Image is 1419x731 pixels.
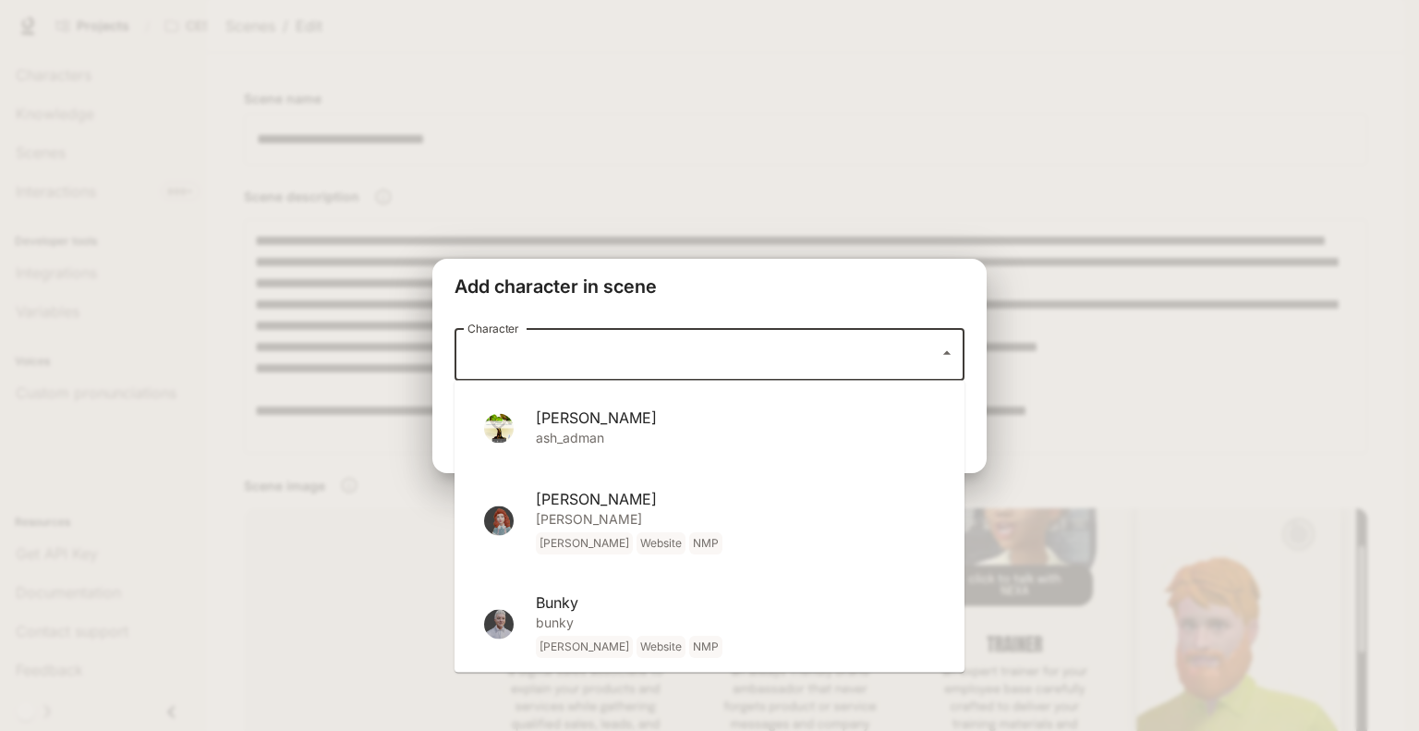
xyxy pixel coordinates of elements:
[540,640,629,654] p: [PERSON_NAME]
[689,636,726,658] span: NMP
[536,429,935,451] p: ash_adman
[536,488,935,510] span: [PERSON_NAME]
[467,321,519,336] label: Character
[536,407,935,429] span: [PERSON_NAME]
[484,506,514,536] img: Barbara
[637,636,689,658] span: Website
[637,532,689,554] span: Website
[640,536,682,551] p: Website
[536,532,637,554] span: Gerard
[640,640,682,654] p: Website
[484,414,514,444] img: Ash Adman
[540,536,629,551] p: [PERSON_NAME]
[689,532,726,554] span: NMP
[936,342,958,364] button: Close
[484,610,514,640] img: Bunky
[693,536,719,551] p: NMP
[536,510,935,554] p: [PERSON_NAME]
[693,640,719,654] p: NMP
[536,614,935,658] p: bunky
[536,591,935,614] span: Bunky
[432,259,987,314] h2: Add character in scene
[536,636,637,658] span: Gerard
